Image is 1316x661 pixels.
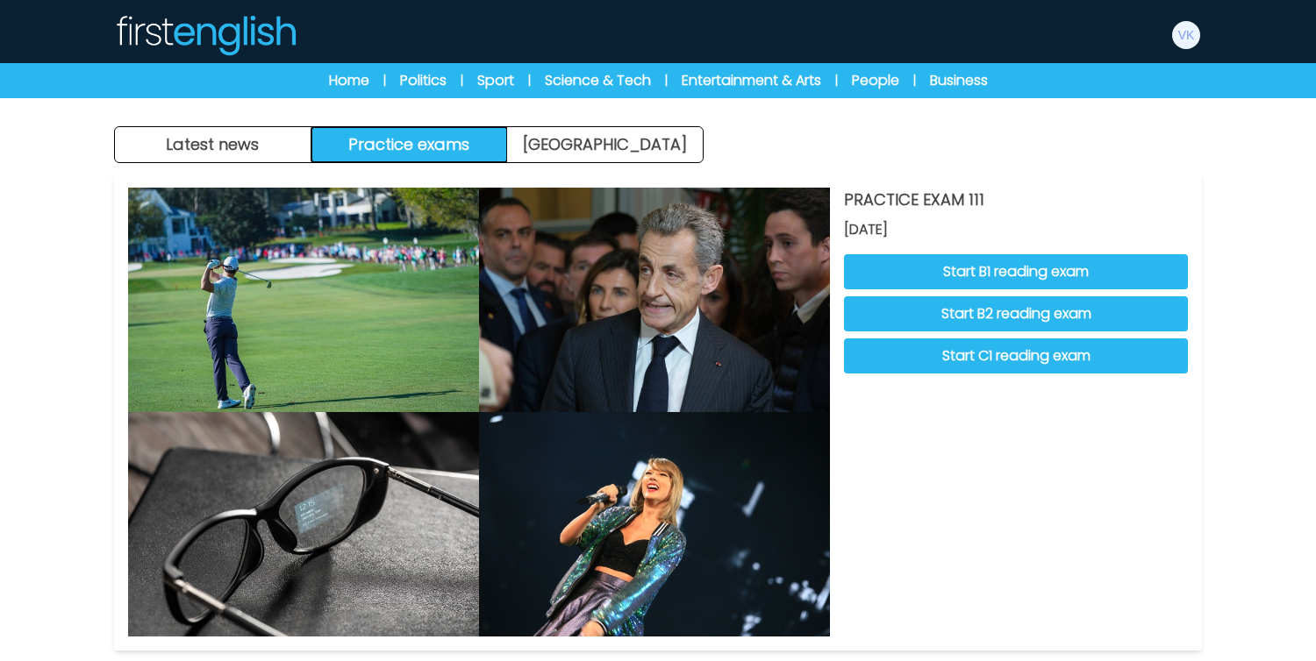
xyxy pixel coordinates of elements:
a: Entertainment & Arts [682,70,821,91]
img: PRACTICE EXAM 111 [128,188,479,412]
button: Practice exams [311,127,508,162]
span: | [461,72,463,89]
img: Vanessa Nicole Krol [1172,21,1200,49]
span: | [383,72,386,89]
a: [GEOGRAPHIC_DATA] [507,127,703,162]
img: PRACTICE EXAM 111 [479,412,830,636]
img: Logo [114,14,297,56]
button: Start C1 reading exam [844,338,1188,373]
span: | [665,72,668,89]
button: Start B2 reading exam [844,296,1188,331]
span: | [528,72,531,89]
a: Sport [477,70,514,91]
a: Home [329,70,369,91]
a: Business [930,70,988,91]
button: Latest news [115,127,311,162]
a: Politics [400,70,447,91]
span: [DATE] [844,219,1188,240]
a: People [852,70,899,91]
button: Start B1 reading exam [844,254,1188,289]
span: | [913,72,916,89]
img: PRACTICE EXAM 111 [128,412,479,636]
span: | [835,72,838,89]
h3: PRACTICE EXAM 111 [844,188,1188,212]
a: Science & Tech [545,70,651,91]
img: PRACTICE EXAM 111 [479,188,830,412]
